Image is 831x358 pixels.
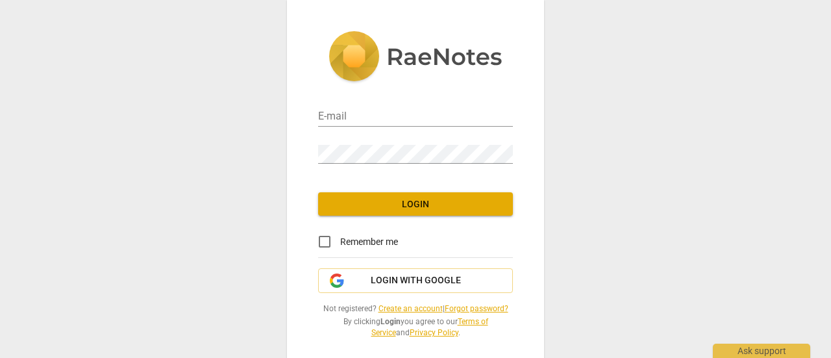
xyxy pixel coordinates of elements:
[410,328,458,337] a: Privacy Policy
[378,304,443,313] a: Create an account
[371,317,488,337] a: Terms of Service
[713,344,810,358] div: Ask support
[380,317,401,326] b: Login
[318,303,513,314] span: Not registered? |
[329,198,502,211] span: Login
[318,316,513,338] span: By clicking you agree to our and .
[329,31,502,84] img: 5ac2273c67554f335776073100b6d88f.svg
[340,235,398,249] span: Remember me
[445,304,508,313] a: Forgot password?
[371,274,461,287] span: Login with Google
[318,268,513,293] button: Login with Google
[318,192,513,216] button: Login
